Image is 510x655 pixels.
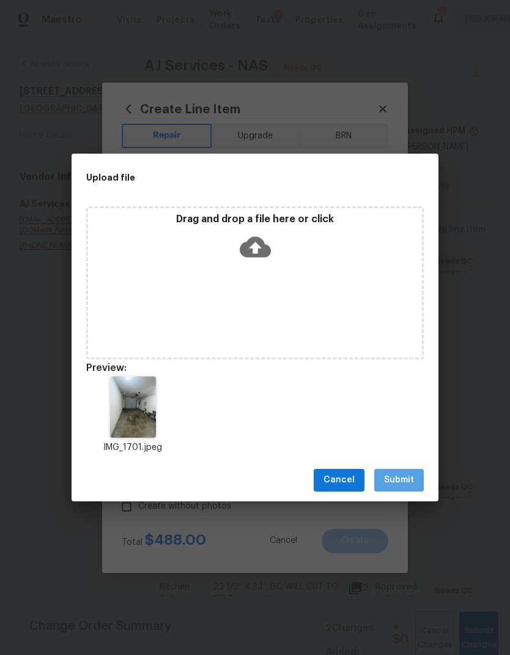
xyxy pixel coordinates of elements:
h2: Upload file [86,171,369,184]
span: Submit [384,473,414,488]
button: Submit [374,469,424,492]
p: IMG_1701.jpeg [86,441,179,454]
button: Cancel [314,469,364,492]
p: Drag and drop a file here or click [88,213,422,226]
img: Z [110,376,156,438]
span: Cancel [323,473,355,488]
